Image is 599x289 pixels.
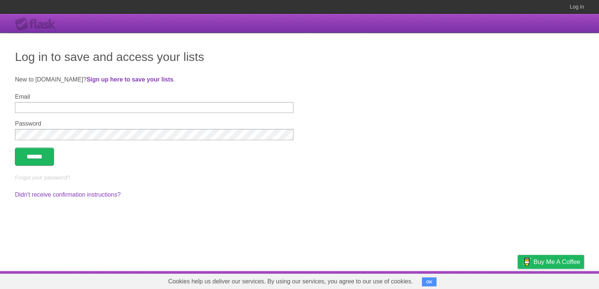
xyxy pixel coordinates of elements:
button: OK [422,277,437,286]
label: Password [15,120,294,127]
span: Cookies help us deliver our services. By using our services, you agree to our use of cookies. [161,274,420,289]
a: Terms [483,273,499,287]
a: Privacy [508,273,527,287]
h1: Log in to save and access your lists [15,48,584,66]
a: Sign up here to save your lists [86,76,173,83]
label: Email [15,93,294,100]
a: About [418,273,434,287]
img: Buy me a coffee [522,255,532,268]
a: Didn't receive confirmation instructions? [15,191,121,198]
a: Suggest a feature [537,273,584,287]
a: Buy me a coffee [518,255,584,269]
span: Buy me a coffee [533,255,580,268]
a: Forgot your password? [15,175,70,181]
a: Developers [443,273,473,287]
div: Flask [15,18,60,31]
p: New to [DOMAIN_NAME]? . [15,75,584,84]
